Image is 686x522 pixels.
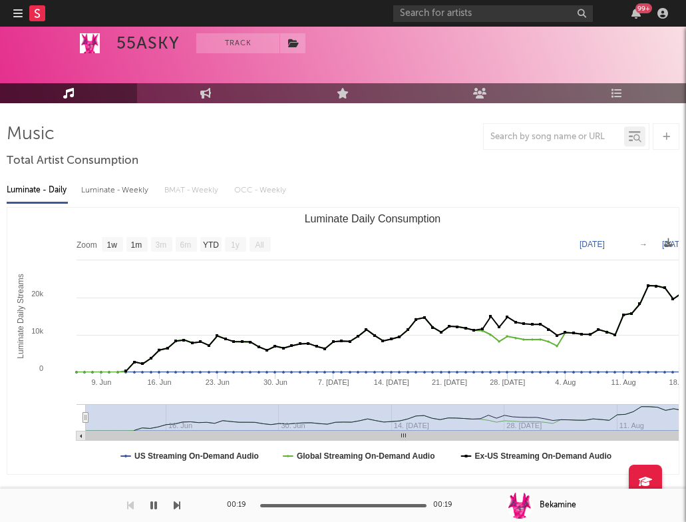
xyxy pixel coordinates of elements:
text: [DATE] [580,240,605,249]
text: 3m [156,240,167,250]
text: Ex-US Streaming On-Demand Audio [475,451,612,461]
div: 00:19 [227,497,254,513]
text: → [639,240,647,249]
text: All [255,240,263,250]
text: Zoom [77,240,97,250]
div: 00:19 [433,497,460,513]
text: Luminate Daily Consumption [305,213,441,224]
button: Track [196,33,279,53]
input: Search for artists [393,5,593,22]
span: Total Artist Consumption [7,153,138,169]
text: 9. Jun [91,378,111,386]
div: Bekamine [540,499,576,511]
text: 11. Aug [611,378,635,386]
text: 1y [231,240,240,250]
text: 7. [DATE] [318,378,349,386]
div: 55ASKY [116,33,180,53]
button: 99+ [631,8,641,19]
text: US Streaming On-Demand Audio [134,451,259,461]
text: 16. Jun [148,378,172,386]
text: 10k [31,327,43,335]
text: Luminate Daily Streams [16,274,25,358]
text: Global Streaming On-Demand Audio [297,451,435,461]
text: 20k [31,290,43,298]
input: Search by song name or URL [484,132,624,142]
div: 99 + [635,3,652,13]
div: Luminate - Weekly [81,179,151,202]
text: 0 [39,364,43,372]
text: 6m [180,240,192,250]
text: 1w [107,240,118,250]
text: 1m [131,240,142,250]
text: 21. [DATE] [432,378,467,386]
text: 14. [DATE] [374,378,409,386]
text: 4. Aug [555,378,576,386]
text: YTD [203,240,219,250]
div: Luminate - Daily [7,179,68,202]
text: 30. Jun [263,378,287,386]
text: 23. Jun [206,378,230,386]
text: 28. [DATE] [490,378,525,386]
